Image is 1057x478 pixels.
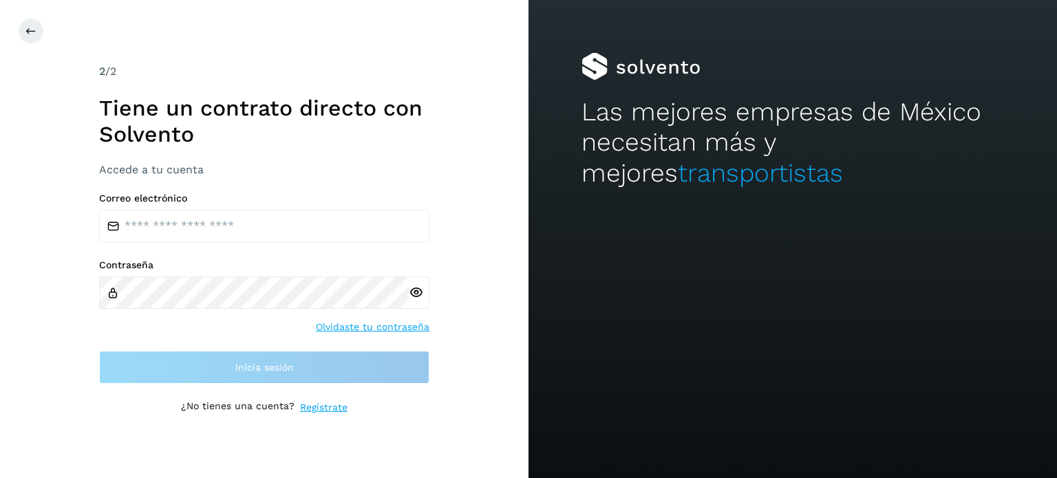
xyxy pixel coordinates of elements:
span: Inicia sesión [235,362,294,372]
div: /2 [99,63,429,80]
h2: Las mejores empresas de México necesitan más y mejores [581,97,1004,188]
label: Contraseña [99,259,429,271]
a: Regístrate [300,400,348,415]
a: Olvidaste tu contraseña [316,320,429,334]
h1: Tiene un contrato directo con Solvento [99,95,429,148]
p: ¿No tienes una cuenta? [181,400,295,415]
span: 2 [99,65,105,78]
h3: Accede a tu cuenta [99,163,429,176]
label: Correo electrónico [99,193,429,204]
span: transportistas [678,158,843,188]
button: Inicia sesión [99,351,429,384]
